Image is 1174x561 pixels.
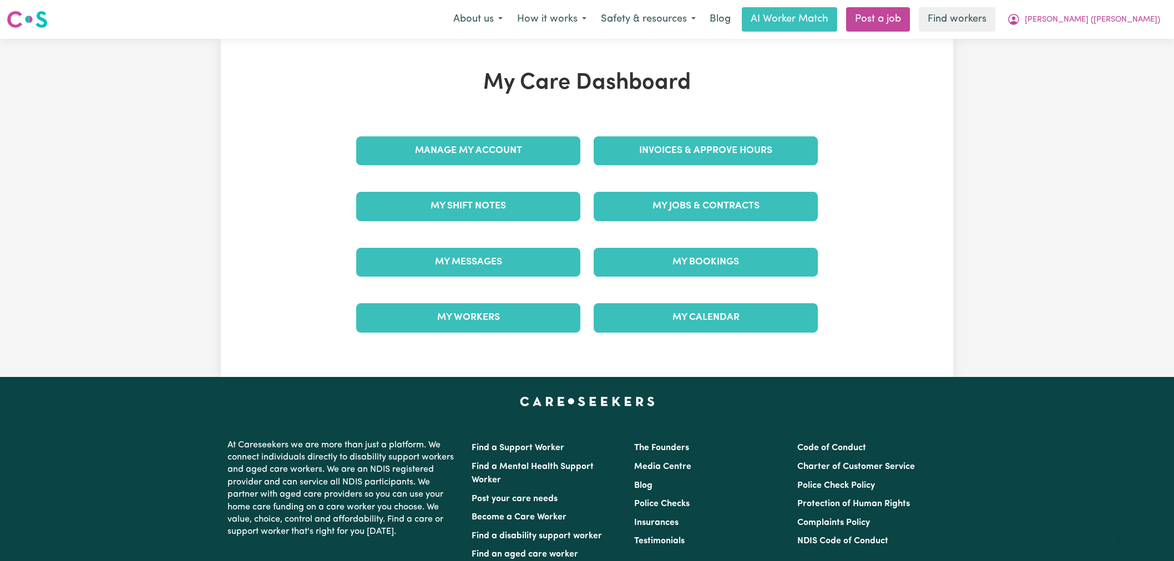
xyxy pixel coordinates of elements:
h1: My Care Dashboard [350,70,824,96]
a: My Shift Notes [356,192,580,221]
button: Safety & resources [594,8,703,31]
a: My Calendar [594,303,818,332]
a: The Founders [634,443,689,452]
iframe: Button to launch messaging window [1130,517,1165,552]
img: Careseekers logo [7,9,48,29]
a: Police Check Policy [797,481,875,490]
span: [PERSON_NAME] ([PERSON_NAME]) [1025,14,1160,26]
a: Find workers [919,7,995,32]
a: My Bookings [594,248,818,277]
a: Find a disability support worker [472,532,602,540]
a: AI Worker Match [742,7,837,32]
button: How it works [510,8,594,31]
a: Blog [703,7,737,32]
a: Careseekers logo [7,7,48,32]
a: Find a Mental Health Support Worker [472,462,594,484]
a: Charter of Customer Service [797,462,915,471]
a: Complaints Policy [797,518,870,527]
a: Blog [634,481,652,490]
a: Find an aged care worker [472,550,578,559]
a: My Messages [356,248,580,277]
a: NDIS Code of Conduct [797,537,888,545]
a: My Workers [356,303,580,332]
a: Invoices & Approve Hours [594,136,818,165]
a: Testimonials [634,537,685,545]
a: Become a Care Worker [472,513,566,522]
a: Protection of Human Rights [797,499,910,508]
button: My Account [1000,8,1167,31]
p: At Careseekers we are more than just a platform. We connect individuals directly to disability su... [227,435,458,543]
a: My Jobs & Contracts [594,192,818,221]
a: Media Centre [634,462,691,471]
button: About us [446,8,510,31]
a: Post a job [846,7,910,32]
a: Manage My Account [356,136,580,165]
a: Careseekers home page [520,397,655,406]
a: Police Checks [634,499,690,508]
a: Find a Support Worker [472,443,564,452]
a: Post your care needs [472,494,558,503]
a: Code of Conduct [797,443,866,452]
a: Insurances [634,518,679,527]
